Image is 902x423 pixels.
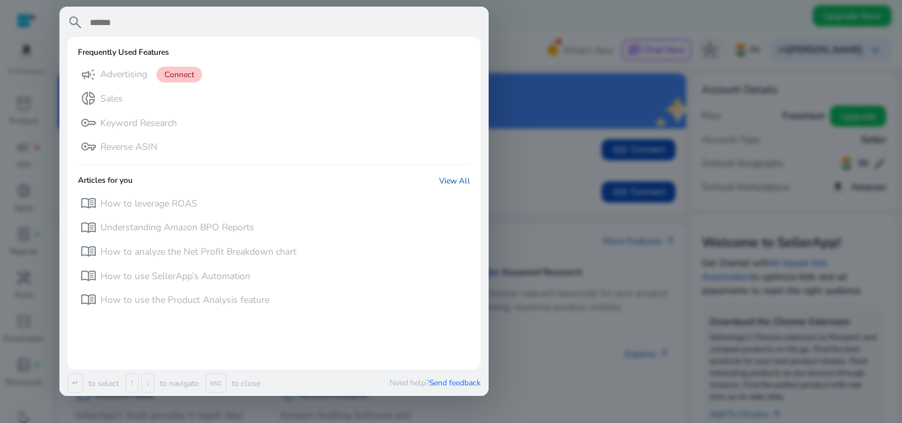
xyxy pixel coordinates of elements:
[81,115,96,131] span: key
[81,268,96,284] span: menu_book
[100,92,123,106] p: Sales
[78,176,133,186] h6: Articles for you
[100,197,197,211] p: How to leverage ROAS
[100,245,296,259] p: How to analyze the Net Profit Breakdown chart
[81,292,96,308] span: menu_book
[78,48,169,57] h6: Frequently Used Features
[67,374,83,393] span: ↵
[67,15,83,30] span: search
[81,244,96,259] span: menu_book
[157,378,199,389] p: to navigate
[439,176,470,186] a: View All
[81,195,96,211] span: menu_book
[81,220,96,236] span: menu_book
[100,270,250,283] p: How to use SellerApp’s Automation
[141,374,155,393] span: ↓
[390,377,481,388] p: Need help?
[100,294,269,307] p: How to use the Product Analysis feature
[125,374,139,393] span: ↑
[81,90,96,106] span: donut_small
[100,68,147,81] p: Advertising
[100,221,254,234] p: Understanding Amazon BPO Reports
[81,139,96,154] span: vpn_key
[205,374,226,393] span: esc
[100,141,157,154] p: Reverse ASIN
[229,378,260,389] p: to close
[81,67,96,82] span: campaign
[100,117,177,130] p: Keyword Research
[86,378,119,389] p: to select
[156,67,202,82] span: Connect
[429,377,481,388] span: Send feedback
